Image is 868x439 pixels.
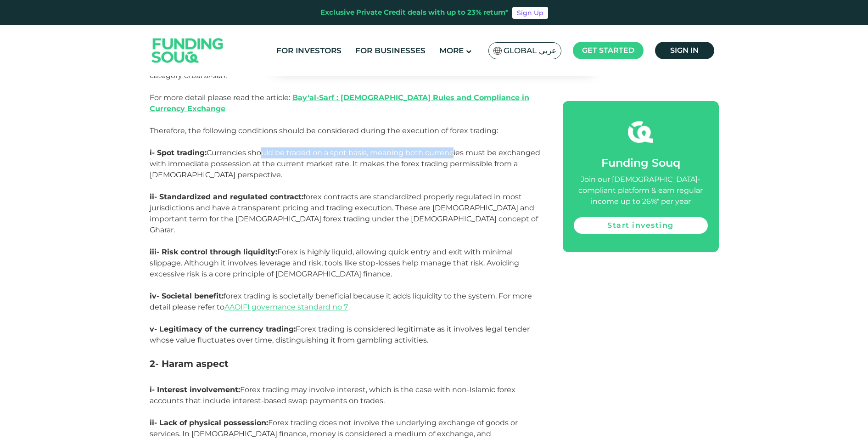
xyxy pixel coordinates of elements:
[150,292,224,300] span: iv- Societal benefit:
[150,192,303,201] span: ii- Standardized and regulated contract:
[150,385,240,394] span: i- Interest involvement:
[582,46,634,55] span: Get started
[150,248,277,256] span: iii- Risk control through liquidity:
[150,358,229,369] span: 2- Haram aspect
[574,174,708,207] div: Join our [DEMOGRAPHIC_DATA]-compliant platform & earn regular income up to 26%* per year
[670,46,699,55] span: Sign in
[150,325,530,344] span: Forex trading is considered legitimate as it involves legal tender whose value fluctuates over ti...
[150,93,529,113] a: Bay‘al-Sarf : [DEMOGRAPHIC_DATA] Rules and Compliance in Currency Exchange
[504,45,556,56] span: Global عربي
[655,42,714,59] a: Sign in
[512,7,548,19] a: Sign Up
[439,46,464,55] span: More
[353,43,428,58] a: For Businesses
[150,248,519,278] span: Forex is highly liquid, allowing quick entry and exit with minimal slippage. Although it involves...
[601,156,680,169] span: Funding Souq
[320,7,509,18] div: Exclusive Private Credit deals with up to 23% return*
[150,148,540,179] span: Currencies should be traded on a spot basis, meaning both currencies must be exchanged with immed...
[493,47,502,55] img: SA Flag
[150,148,207,157] span: i- Spot trading:
[150,385,515,405] span: Forex trading may involve interest, which is the case with non-Islamic forex accounts that includ...
[143,28,233,74] img: Logo
[150,192,538,234] span: forex contracts are standardized properly regulated in most jurisdictions and have a transparent ...
[150,325,296,333] span: v- Legitimacy of the currency trading:
[150,292,532,311] span: forex trading is societally beneficial because it adds liquidity to the system. For more detail p...
[150,60,529,135] span: In [DEMOGRAPHIC_DATA] jurisprudence, various principles govern currency trading, as it falls unde...
[574,217,708,234] a: Start investing
[628,119,653,145] img: fsicon
[150,418,268,427] span: ii- Lack of physical possession:
[191,71,225,80] em: bai al-sarf
[224,303,348,311] a: AAOIFI governance standard no 7
[274,43,344,58] a: For Investors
